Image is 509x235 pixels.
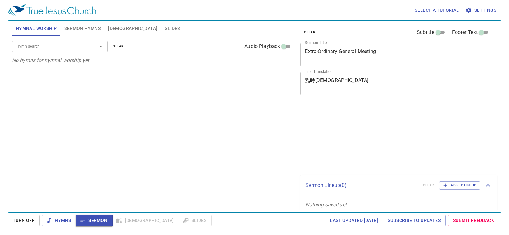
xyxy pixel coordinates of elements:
[464,4,499,16] button: Settings
[300,175,497,196] div: Sermon Lineup(0)clearAdd to Lineup
[467,6,496,14] span: Settings
[8,4,96,16] img: True Jesus Church
[439,181,480,190] button: Add to Lineup
[81,217,107,225] span: Sermon
[13,217,35,225] span: Turn Off
[12,57,89,63] i: No hymns for hymnal worship yet
[452,29,478,36] span: Footer Text
[305,202,347,208] i: Nothing saved yet
[165,24,180,32] span: Slides
[417,29,434,36] span: Subtitle
[42,215,76,226] button: Hymns
[388,217,441,225] span: Subscribe to Updates
[327,215,380,226] a: Last updated [DATE]
[109,43,128,50] button: clear
[383,215,446,226] a: Subscribe to Updates
[448,215,499,226] a: Submit Feedback
[305,182,418,189] p: Sermon Lineup ( 0 )
[96,42,105,51] button: Open
[108,24,157,32] span: [DEMOGRAPHIC_DATA]
[113,44,124,49] span: clear
[64,24,101,32] span: Sermon Hymns
[443,183,476,188] span: Add to Lineup
[300,29,319,36] button: clear
[8,215,40,226] button: Turn Off
[305,77,491,89] textarea: 臨時[DEMOGRAPHIC_DATA]
[330,217,378,225] span: Last updated [DATE]
[298,102,457,173] iframe: from-child
[304,30,315,35] span: clear
[453,217,494,225] span: Submit Feedback
[305,48,491,60] textarea: Extra-Ordinary General Meeting
[412,4,462,16] button: Select a tutorial
[76,215,112,226] button: Sermon
[415,6,459,14] span: Select a tutorial
[47,217,71,225] span: Hymns
[244,43,280,50] span: Audio Playback
[16,24,57,32] span: Hymnal Worship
